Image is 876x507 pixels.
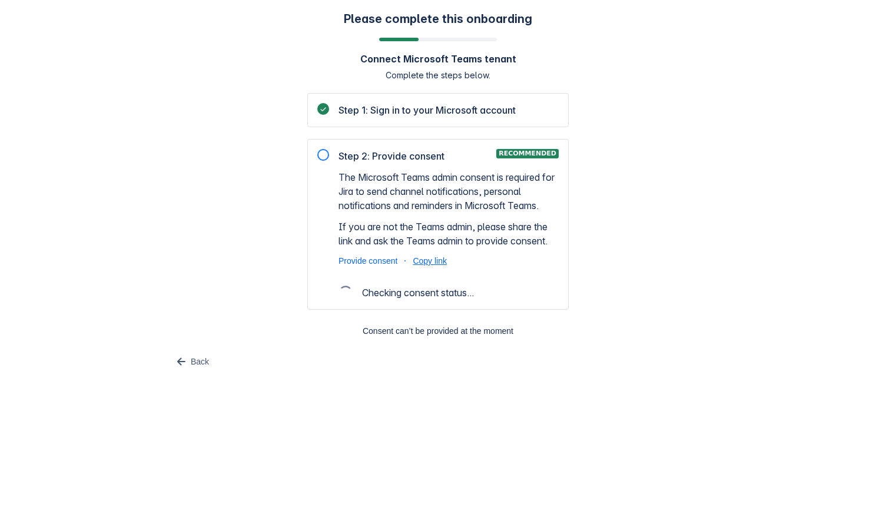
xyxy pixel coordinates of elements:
[499,149,556,158] span: Recommended
[167,352,216,371] button: Back
[339,220,559,248] span: If you are not the Teams admin, please share the link and ask the Teams admin to provide consent.
[413,255,447,267] button: Copy link
[314,322,562,340] span: Consent can’t be provided at the moment
[307,322,569,340] button: Consent can’t be provided at the moment
[191,352,209,371] span: Back
[386,69,490,81] span: Complete the steps below.
[360,53,516,65] h4: Connect Microsoft Teams tenant
[362,286,474,300] span: Checking consent status...
[339,255,397,267] a: Provide consent
[344,12,532,26] h3: Please complete this onboarding
[339,149,444,163] span: Step 2: Provide consent
[339,170,559,213] span: The Microsoft Teams admin consent is required for Jira to send channel notifications, personal no...
[339,103,516,117] span: Step 1: Sign in to your Microsoft account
